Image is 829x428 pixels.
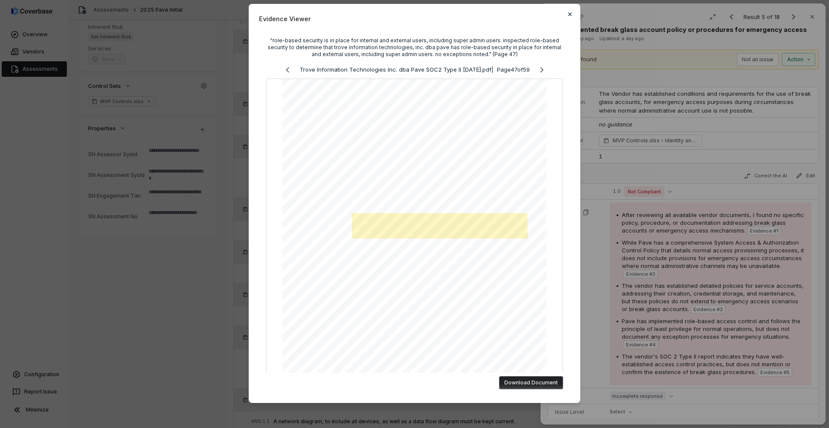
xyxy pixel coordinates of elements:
[533,65,551,75] button: Next page
[300,66,530,74] p: Trove Information Technologies Inc. dba Pave SOC2 Type II [DATE].pdf | Page 47 of 59
[279,65,296,75] button: Previous page
[259,14,570,23] span: Evidence Viewer
[266,37,563,58] div: "role-based security is in place for internal and external users, including super admin users. in...
[499,376,563,389] button: Download Document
